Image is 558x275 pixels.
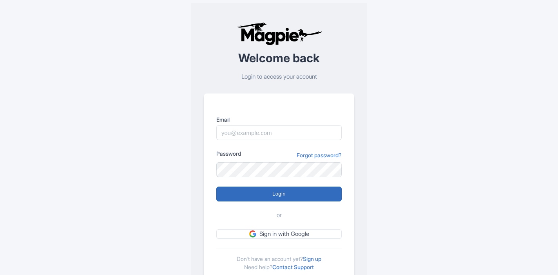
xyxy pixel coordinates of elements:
input: Login [216,187,342,201]
img: google.svg [249,230,256,237]
label: Password [216,149,241,158]
a: Sign in with Google [216,229,342,239]
h2: Welcome back [204,52,354,65]
input: you@example.com [216,125,342,140]
img: logo-ab69f6fb50320c5b225c76a69d11143b.png [235,22,323,45]
span: or [277,211,282,220]
a: Contact Support [272,264,314,270]
div: Don't have an account yet? Need help? [216,248,342,271]
a: Sign up [303,255,321,262]
a: Forgot password? [297,151,342,159]
p: Login to access your account [204,72,354,81]
label: Email [216,115,342,124]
